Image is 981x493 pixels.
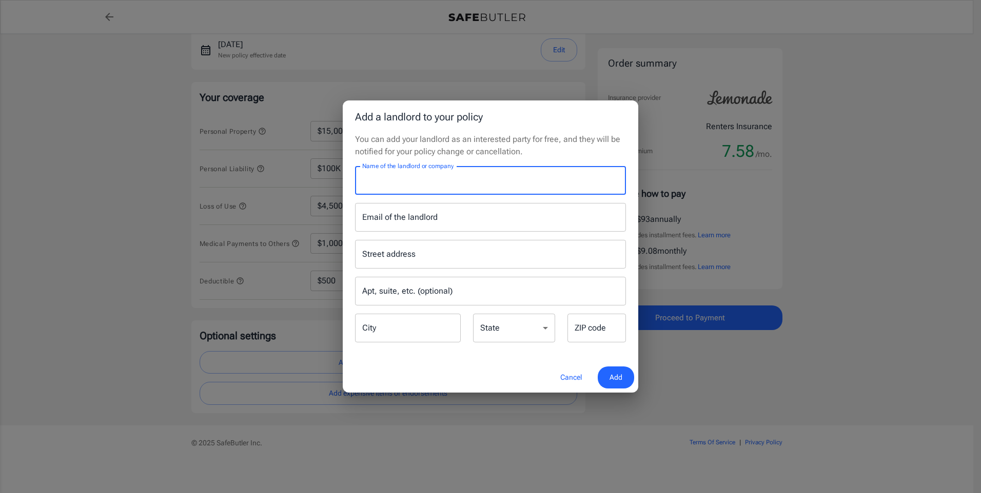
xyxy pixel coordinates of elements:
button: Cancel [548,366,594,388]
label: Name of the landlord or company [362,161,454,170]
span: Add [610,371,622,384]
h2: Add a landlord to your policy [343,100,638,133]
button: Add [598,366,634,388]
p: You can add your landlord as an interested party for free, and they will be notified for your pol... [355,133,626,158]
